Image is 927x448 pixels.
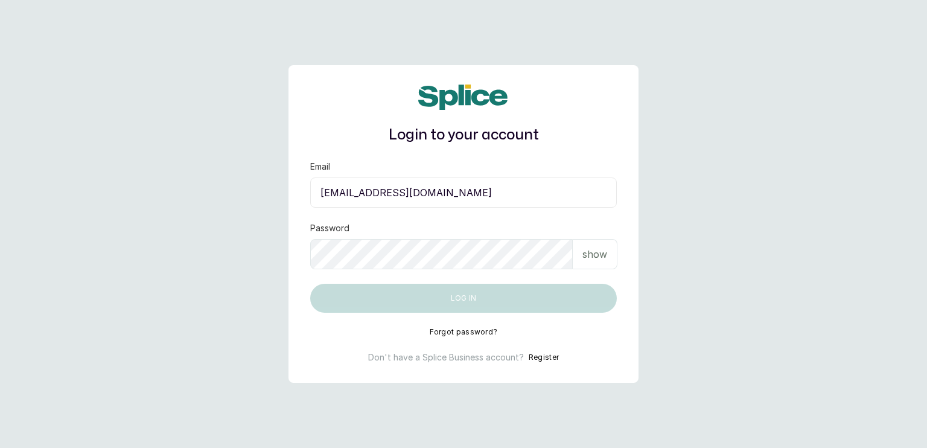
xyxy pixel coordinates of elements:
[310,178,617,208] input: email@acme.com
[310,124,617,146] h1: Login to your account
[430,327,498,337] button: Forgot password?
[310,161,330,173] label: Email
[529,351,559,363] button: Register
[368,351,524,363] p: Don't have a Splice Business account?
[310,284,617,313] button: Log in
[582,247,607,261] p: show
[310,222,349,234] label: Password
